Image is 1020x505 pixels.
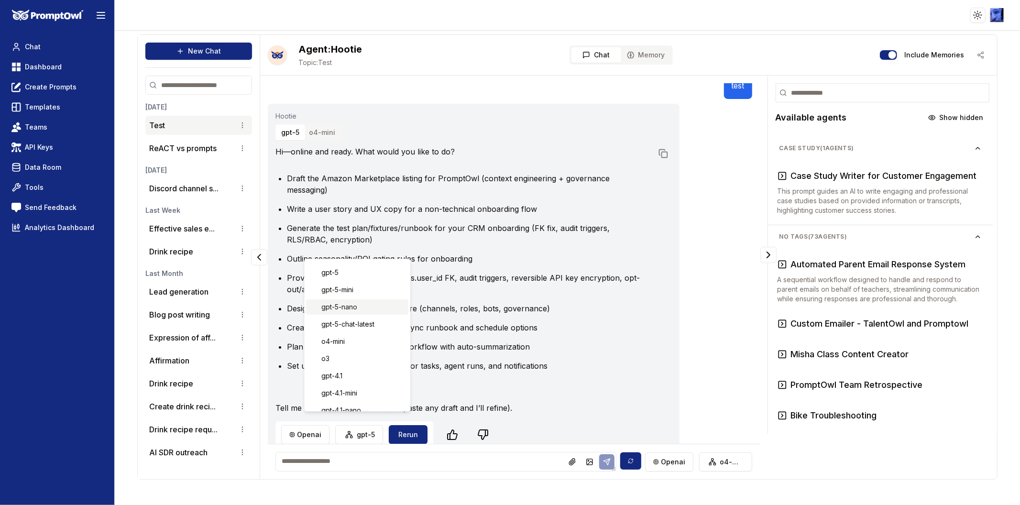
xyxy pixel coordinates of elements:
[307,403,409,418] div: gpt-4.1-nano
[307,265,409,280] div: gpt-5
[307,368,409,384] div: gpt-4.1
[307,282,409,297] div: gpt-5-mini
[307,385,409,401] div: gpt-4.1-mini
[307,334,409,349] div: o4-mini
[307,317,409,332] div: gpt-5-chat-latest
[307,299,409,315] div: gpt-5-nano
[307,351,409,366] div: o3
